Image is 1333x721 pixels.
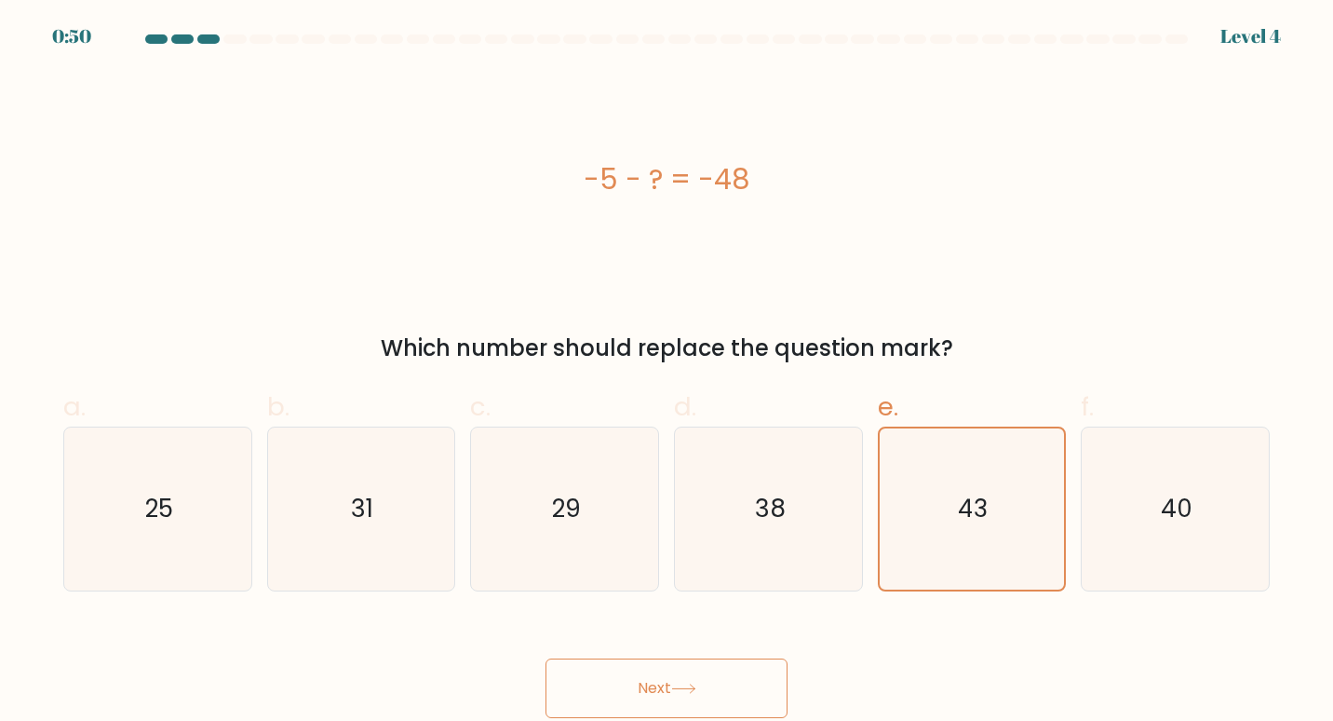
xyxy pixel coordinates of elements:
[674,388,696,425] span: d.
[63,388,86,425] span: a.
[352,491,374,525] text: 31
[1220,22,1281,50] div: Level 4
[52,22,91,50] div: 0:50
[755,491,786,525] text: 38
[267,388,289,425] span: b.
[1161,491,1192,525] text: 40
[63,158,1270,200] div: -5 - ? = -48
[958,492,989,525] text: 43
[545,659,788,718] button: Next
[1081,388,1094,425] span: f.
[878,388,898,425] span: e.
[145,491,173,525] text: 25
[470,388,491,425] span: c.
[74,332,1259,365] div: Which number should replace the question mark?
[552,491,581,525] text: 29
